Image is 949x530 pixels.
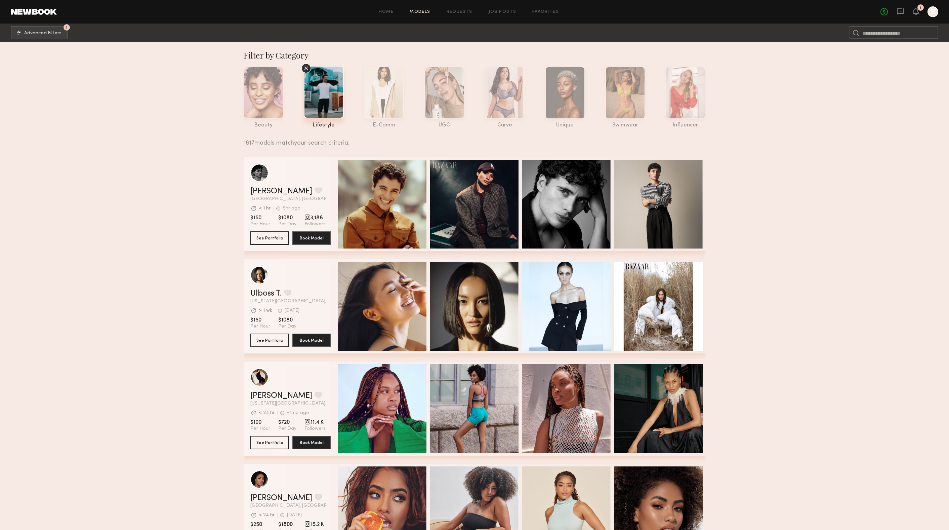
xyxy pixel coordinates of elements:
div: < 24 hr [259,411,275,415]
div: < 1 hr [259,206,271,211]
div: curve [485,122,525,128]
span: $250 [250,521,270,528]
div: swimwear [605,122,645,128]
div: +1mo ago [287,411,309,415]
a: Job Posts [489,10,517,14]
span: $720 [278,419,296,426]
span: [US_STATE][GEOGRAPHIC_DATA], [GEOGRAPHIC_DATA] [250,299,331,304]
a: S [927,6,938,17]
div: Filter by Category [244,50,706,61]
span: 11.4 K [304,419,326,426]
div: 1817 models match your search criteria: [244,132,700,146]
span: Per Day [278,426,296,432]
span: Per Hour [250,426,270,432]
a: [PERSON_NAME] [250,392,312,400]
div: 5hr ago [283,206,300,211]
span: Per Day [278,324,296,330]
div: lifestyle [304,122,344,128]
div: [DATE] [287,513,302,518]
a: Favorites [532,10,559,14]
div: beauty [244,122,284,128]
button: See Portfolio [250,334,289,347]
button: Book Model [292,231,331,245]
div: UGC [424,122,464,128]
span: $1800 [278,521,296,528]
span: Per Day [278,221,296,227]
span: Per Hour [250,324,270,330]
div: > 1 wk [259,308,272,313]
a: Models [410,10,430,14]
span: Advanced Filters [24,31,61,36]
button: Book Model [292,436,331,449]
div: unique [545,122,585,128]
span: $100 [250,419,270,426]
div: 1 [920,6,921,10]
span: 15.2 K [304,521,326,528]
span: Followers [304,221,326,227]
span: $1080 [278,215,296,221]
button: Book Model [292,334,331,347]
button: 1Advanced Filters [11,26,68,39]
div: [DATE] [285,308,299,313]
a: Home [379,10,394,14]
span: [US_STATE][GEOGRAPHIC_DATA], [GEOGRAPHIC_DATA] [250,401,331,406]
span: $1080 [278,317,296,324]
span: 3,188 [304,215,326,221]
a: [PERSON_NAME] [250,494,312,502]
div: e-comm [364,122,404,128]
a: Ulboss T. [250,290,282,298]
span: $150 [250,215,270,221]
div: < 24 hr [259,513,275,518]
span: $150 [250,317,270,324]
a: Requests [447,10,472,14]
a: [PERSON_NAME] [250,187,312,195]
span: Per Hour [250,221,270,227]
button: See Portfolio [250,231,289,245]
span: [GEOGRAPHIC_DATA], [GEOGRAPHIC_DATA] [250,503,331,508]
span: 1 [66,26,68,29]
span: Followers [304,426,326,432]
div: influencer [665,122,705,128]
span: [GEOGRAPHIC_DATA], [GEOGRAPHIC_DATA] [250,197,331,201]
button: See Portfolio [250,436,289,449]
